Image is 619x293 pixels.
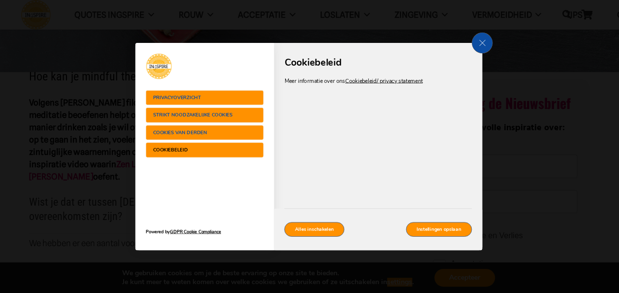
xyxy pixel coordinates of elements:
span: Cookies van derden [153,130,242,135]
button: Alles inschakelen [284,222,344,236]
span: GDPR Cookie Compliance [169,228,221,237]
p: Meer informatie over ons [284,77,464,85]
span: Cookiebeleid [284,57,471,69]
button: Cookies van derden [145,125,263,140]
button: Strikt noodzakelijke cookies [145,108,263,122]
button: Privacyoverzicht [145,90,263,105]
img: Ingspire.nl - het zingevingsplatform! [145,53,171,79]
button: Cookiebeleid [145,143,263,157]
button: Instellingen opslaan [406,222,472,236]
span: Privacyoverzicht [153,95,242,101]
button: Sluit AVG/GDPR cookie instellingen [471,33,492,53]
span: Strikt noodzakelijke cookies [153,112,242,118]
a: Powered byGDPR Cookie Compliance [145,221,263,244]
a: Cookiebeleid/ privacy statement [345,77,422,84]
span: Cookiebeleid [153,147,242,153]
